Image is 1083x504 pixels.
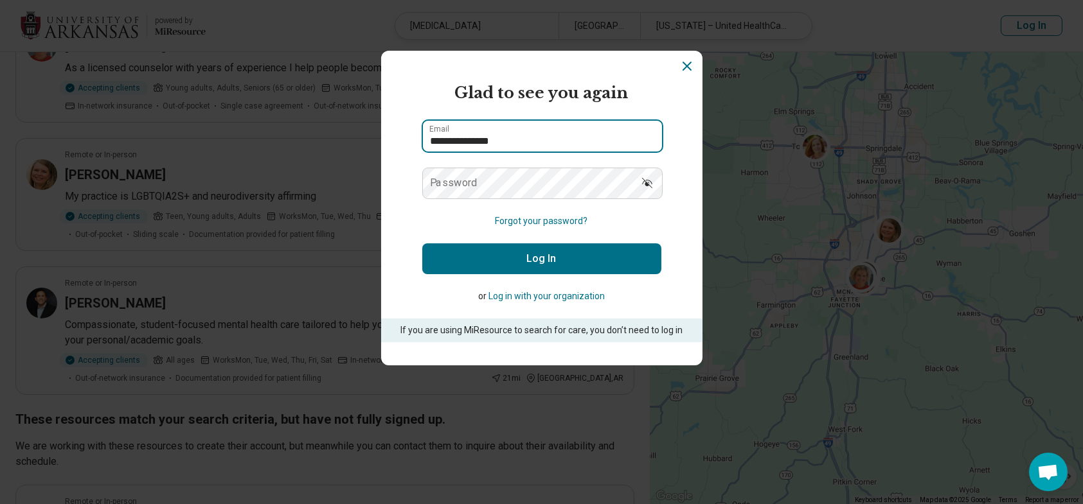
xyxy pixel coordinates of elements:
[488,290,605,303] button: Log in with your organization
[679,58,695,74] button: Dismiss
[422,82,661,105] h2: Glad to see you again
[633,168,661,198] button: Show password
[381,51,703,366] section: Login Dialog
[430,125,450,133] label: Email
[430,178,478,188] label: Password
[422,290,661,303] p: or
[399,324,685,337] p: If you are using MiResource to search for care, you don’t need to log in
[422,243,661,274] button: Log In
[496,214,588,228] button: Forgot your password?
